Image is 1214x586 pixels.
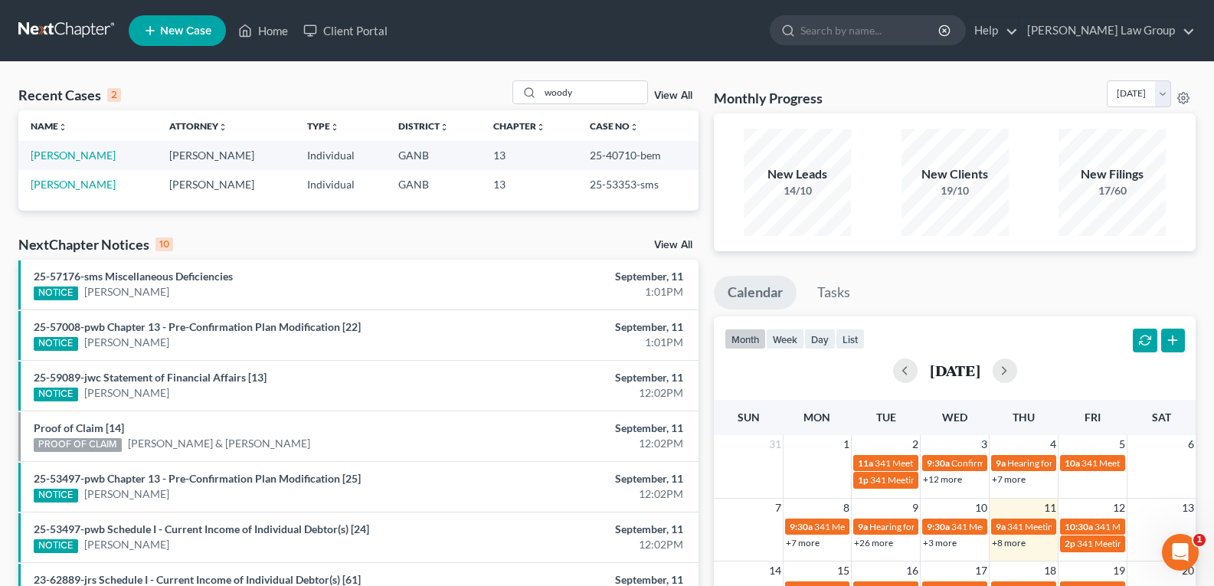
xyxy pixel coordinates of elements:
[767,435,783,453] span: 31
[814,521,1033,532] span: 341 Meeting for [PERSON_NAME] & [PERSON_NAME]
[1152,411,1171,424] span: Sat
[973,561,989,580] span: 17
[842,499,851,517] span: 8
[842,435,851,453] span: 1
[714,276,797,309] a: Calendar
[738,411,760,424] span: Sun
[34,421,124,434] a: Proof of Claim [14]
[477,370,683,385] div: September, 11
[927,521,950,532] span: 9:30a
[1117,435,1127,453] span: 5
[992,537,1026,548] a: +8 more
[967,17,1018,44] a: Help
[34,522,369,535] a: 25-53497-pwb Schedule I - Current Income of Individual Debtor(s) [24]
[18,235,173,254] div: NextChapter Notices
[536,123,545,132] i: unfold_more
[744,183,851,198] div: 14/10
[951,521,1089,532] span: 341 Meeting for [PERSON_NAME]
[34,438,122,452] div: PROOF OF CLAIM
[766,329,804,349] button: week
[34,472,361,485] a: 25-53497-pwb Chapter 13 - Pre-Confirmation Plan Modification [25]
[84,335,169,350] a: [PERSON_NAME]
[1042,561,1058,580] span: 18
[836,561,851,580] span: 15
[31,178,116,191] a: [PERSON_NAME]
[927,457,950,469] span: 9:30a
[84,537,169,552] a: [PERSON_NAME]
[477,284,683,300] div: 1:01PM
[578,170,699,198] td: 25-53353-sms
[84,486,169,502] a: [PERSON_NAME]
[477,471,683,486] div: September, 11
[630,123,639,132] i: unfold_more
[1059,165,1166,183] div: New Filings
[34,320,361,333] a: 25-57008-pwb Chapter 13 - Pre-Confirmation Plan Modification [22]
[84,284,169,300] a: [PERSON_NAME]
[295,170,386,198] td: Individual
[169,120,227,132] a: Attorneyunfold_more
[654,240,692,250] a: View All
[34,286,78,300] div: NOTICE
[128,436,310,451] a: [PERSON_NAME] & [PERSON_NAME]
[307,120,339,132] a: Typeunfold_more
[654,90,692,101] a: View All
[477,486,683,502] div: 12:02PM
[578,141,699,169] td: 25-40710-bem
[330,123,339,132] i: unfold_more
[31,120,67,132] a: Nameunfold_more
[160,25,211,37] span: New Case
[107,88,121,102] div: 2
[911,499,920,517] span: 9
[477,385,683,401] div: 12:02PM
[398,120,449,132] a: Districtunfold_more
[155,237,173,251] div: 10
[157,141,296,169] td: [PERSON_NAME]
[295,141,386,169] td: Individual
[803,411,830,424] span: Mon
[869,521,989,532] span: Hearing for [PERSON_NAME]
[767,561,783,580] span: 14
[157,170,296,198] td: [PERSON_NAME]
[803,276,864,309] a: Tasks
[714,89,823,107] h3: Monthly Progress
[774,499,783,517] span: 7
[980,435,989,453] span: 3
[34,539,78,553] div: NOTICE
[1111,499,1127,517] span: 12
[1019,17,1195,44] a: [PERSON_NAME] Law Group
[858,521,868,532] span: 9a
[858,474,869,486] span: 1p
[875,457,1013,469] span: 341 Meeting for [PERSON_NAME]
[800,16,941,44] input: Search by name...
[1085,411,1101,424] span: Fri
[923,537,957,548] a: +3 more
[481,141,578,169] td: 13
[481,170,578,198] td: 13
[744,165,851,183] div: New Leads
[1065,538,1075,549] span: 2p
[477,522,683,537] div: September, 11
[34,489,78,503] div: NOTICE
[477,335,683,350] div: 1:01PM
[231,17,296,44] a: Home
[1193,534,1206,546] span: 1
[1180,499,1196,517] span: 13
[477,537,683,552] div: 12:02PM
[1059,183,1166,198] div: 17/60
[493,120,545,132] a: Chapterunfold_more
[911,435,920,453] span: 2
[58,123,67,132] i: unfold_more
[386,141,481,169] td: GANB
[477,269,683,284] div: September, 11
[1065,521,1093,532] span: 10:30a
[905,561,920,580] span: 16
[858,457,873,469] span: 11a
[34,573,361,586] a: 23-62889-jrs Schedule I - Current Income of Individual Debtor(s) [61]
[34,270,233,283] a: 25-57176-sms Miscellaneous Deficiencies
[477,436,683,451] div: 12:02PM
[1111,561,1127,580] span: 19
[996,521,1006,532] span: 9a
[1042,499,1058,517] span: 11
[1049,435,1058,453] span: 4
[804,329,836,349] button: day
